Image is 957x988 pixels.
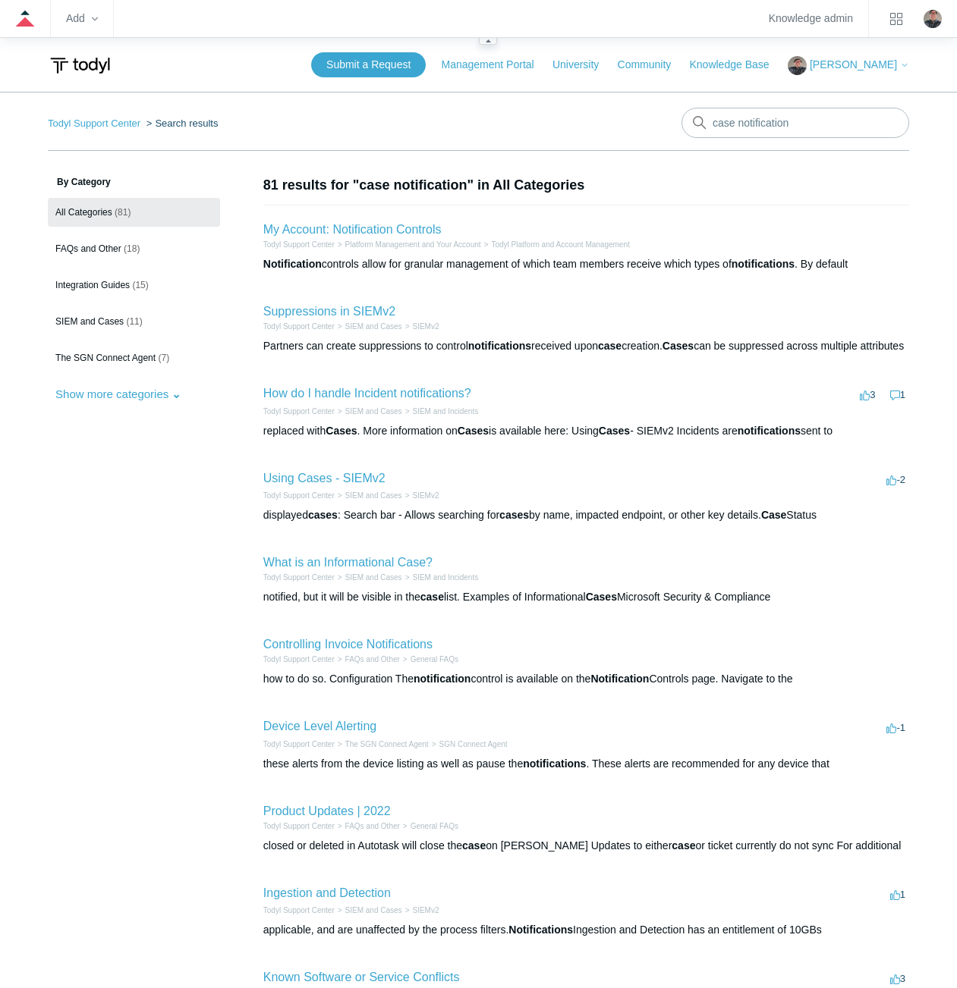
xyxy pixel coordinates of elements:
li: SIEMv2 [402,490,439,501]
zd-hc-trigger: Click your profile icon to open the profile menu [924,10,942,28]
em: case [420,591,444,603]
a: Community [618,57,687,73]
li: FAQs and Other [335,820,400,832]
a: SIEMv2 [412,906,439,914]
div: these alerts from the device listing as well as pause the . These alerts are recommended for any ... [263,756,909,772]
a: SIEM and Incidents [412,407,478,416]
em: case [462,839,486,852]
a: Knowledge admin [769,14,853,23]
span: 1 [890,889,905,900]
em: cases [499,509,529,521]
a: FAQs and Other (18) [48,234,220,263]
a: SIEMv2 [412,322,439,331]
span: -2 [886,474,905,485]
a: SIEM and Cases [345,491,402,500]
a: SIEMv2 [412,491,439,500]
em: Cases [586,591,617,603]
li: Todyl Support Center [263,905,335,916]
a: SIEM and Cases [345,573,402,582]
div: how to do so. Configuration The control is available on the Controls page. Navigate to the [263,671,909,687]
a: All Categories (81) [48,198,220,227]
a: The SGN Connect Agent (7) [48,343,220,372]
span: (11) [126,316,142,327]
button: [PERSON_NAME] [788,56,909,75]
em: notification [414,673,471,685]
em: Notifications [508,924,573,936]
a: SIEM and Cases (11) [48,307,220,336]
em: cases [308,509,338,521]
span: (81) [115,207,131,218]
div: Partners can create suppressions to control received upon creation. can be suppressed across mult... [263,338,909,354]
li: SIEM and Incidents [402,572,479,583]
li: Todyl Support Center [263,820,335,832]
li: Todyl Support Center [48,118,143,129]
a: Management Portal [442,57,549,73]
a: Todyl Support Center [263,491,335,500]
em: Cases [458,425,489,437]
li: Todyl Support Center [263,239,335,250]
em: Cases [663,340,694,352]
li: General FAQs [400,654,458,665]
zd-hc-trigger: Add [66,14,98,23]
img: user avatar [924,10,942,28]
a: Todyl Support Center [263,322,335,331]
div: applicable, and are unaffected by the process filters. Ingestion and Detection has an entitlement... [263,922,909,938]
li: The SGN Connect Agent [335,739,429,750]
li: SIEM and Cases [335,905,402,916]
a: SIEM and Cases [345,407,402,416]
a: FAQs and Other [345,822,400,830]
a: What is an Informational Case? [263,556,433,569]
span: (15) [132,280,148,290]
a: Todyl Support Center [263,822,335,830]
a: SIEM and Cases [345,906,402,914]
span: The SGN Connect Agent [55,353,156,363]
em: notifications [738,425,801,437]
span: (7) [158,353,169,363]
em: case [598,340,622,352]
li: Todyl Support Center [263,654,335,665]
li: SIEM and Incidents [402,406,479,417]
a: Using Cases - SIEMv2 [263,472,386,485]
button: Show more categories [48,380,189,408]
div: controls allow for granular management of which team members receive which types of . By default [263,256,909,272]
a: Ingestion and Detection [263,886,391,899]
span: [PERSON_NAME] [810,58,897,71]
span: 3 [890,973,905,984]
a: My Account: Notification Controls [263,223,442,236]
div: closed or deleted in Autotask will close the on [PERSON_NAME] Updates to either or ticket current... [263,838,909,854]
li: SIEM and Cases [335,572,402,583]
a: Todyl Support Center [48,118,140,129]
a: SIEM and Incidents [412,573,478,582]
a: Todyl Support Center [263,740,335,748]
a: Platform Management and Your Account [345,240,481,249]
a: Controlling Invoice Notifications [263,638,433,651]
em: Notification [590,673,649,685]
em: Cases [599,425,630,437]
a: How do I handle Incident notifications? [263,387,471,400]
span: (18) [124,243,140,254]
span: -1 [886,722,905,733]
a: Todyl Support Center [263,655,335,663]
h3: By Category [48,175,220,189]
a: Submit a Request [311,52,426,77]
a: Product Updates | 2022 [263,805,391,817]
span: 3 [860,389,875,400]
li: Platform Management and Your Account [335,239,481,250]
div: displayed : Search bar - Allows searching for by name, impacted endpoint, or other key details. S... [263,507,909,523]
img: Todyl Support Center Help Center home page [48,52,112,80]
em: Case [761,509,786,521]
li: SIEM and Cases [335,490,402,501]
em: notifications [523,757,586,770]
div: notified, but it will be visible in the list. Examples of Informational Microsoft Security & Comp... [263,589,909,605]
em: Cases [326,425,357,437]
li: Todyl Support Center [263,739,335,750]
em: notifications [732,258,795,270]
li: SIEMv2 [402,905,439,916]
em: notifications [468,340,531,352]
a: Todyl Support Center [263,407,335,416]
a: General FAQs [411,822,458,830]
li: SIEM and Cases [335,321,402,332]
li: Todyl Support Center [263,572,335,583]
h1: 81 results for "case notification" in All Categories [263,175,909,196]
a: Integration Guides (15) [48,271,220,300]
